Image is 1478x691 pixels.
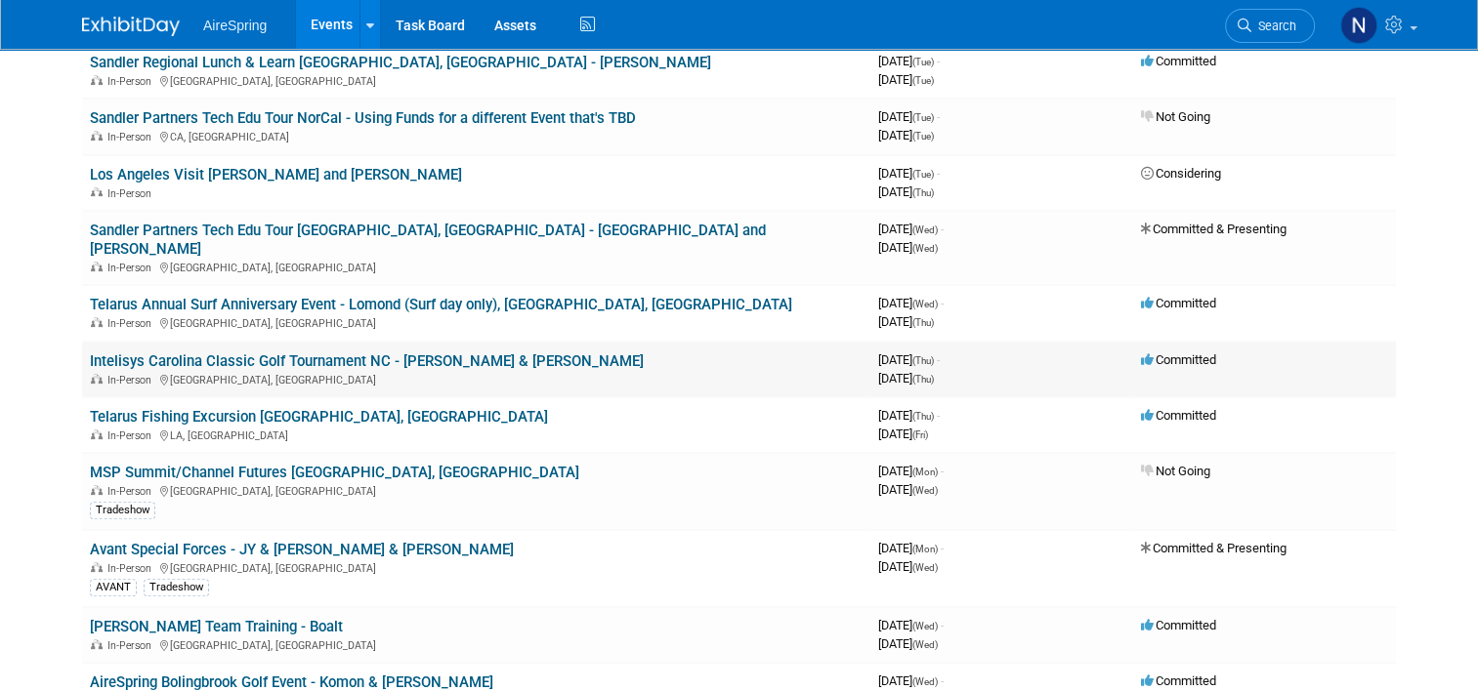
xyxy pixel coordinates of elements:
[878,296,944,310] span: [DATE]
[941,464,944,478] span: -
[1141,222,1287,236] span: Committed & Presenting
[912,169,934,180] span: (Tue)
[878,166,940,181] span: [DATE]
[90,541,514,558] a: Avant Special Forces - JY & [PERSON_NAME] & [PERSON_NAME]
[90,502,155,519] div: Tradeshow
[90,636,863,652] div: [GEOGRAPHIC_DATA], [GEOGRAPHIC_DATA]
[912,562,938,573] span: (Wed)
[91,562,103,572] img: In-Person Event
[107,75,157,88] span: In-Person
[90,408,548,426] a: Telarus Fishing Excursion [GEOGRAPHIC_DATA], [GEOGRAPHIC_DATA]
[90,618,343,635] a: [PERSON_NAME] Team Training - Boalt
[912,639,938,650] span: (Wed)
[90,54,711,71] a: Sandler Regional Lunch & Learn [GEOGRAPHIC_DATA], [GEOGRAPHIC_DATA] - [PERSON_NAME]
[878,109,940,124] span: [DATE]
[107,485,157,498] span: In-Person
[878,427,928,441] span: [DATE]
[912,299,938,309] span: (Wed)
[912,57,934,67] span: (Tue)
[107,374,157,386] span: In-Person
[912,621,938,631] span: (Wed)
[91,485,103,495] img: In-Person Event
[937,109,940,124] span: -
[878,464,944,478] span: [DATE]
[90,579,137,596] div: AVANT
[107,317,157,330] span: In-Person
[144,579,209,596] div: Tradeshow
[1141,109,1210,124] span: Not Going
[878,371,934,386] span: [DATE]
[878,352,940,367] span: [DATE]
[90,314,863,330] div: [GEOGRAPHIC_DATA], [GEOGRAPHIC_DATA]
[878,636,938,651] span: [DATE]
[1141,408,1216,423] span: Committed
[878,408,940,423] span: [DATE]
[912,131,934,142] span: (Tue)
[91,639,103,649] img: In-Person Event
[1340,7,1377,44] img: Natalie Pyron
[912,75,934,86] span: (Tue)
[912,317,934,328] span: (Thu)
[878,54,940,68] span: [DATE]
[91,317,103,327] img: In-Person Event
[878,184,934,199] span: [DATE]
[878,314,934,329] span: [DATE]
[1141,618,1216,632] span: Committed
[937,54,940,68] span: -
[91,429,103,439] img: In-Person Event
[912,411,934,422] span: (Thu)
[107,131,157,143] span: In-Person
[203,18,267,33] span: AireSpring
[878,240,938,255] span: [DATE]
[912,187,934,198] span: (Thu)
[107,262,157,274] span: In-Person
[107,429,157,442] span: In-Person
[1141,541,1287,555] span: Committed & Presenting
[937,166,940,181] span: -
[878,482,938,497] span: [DATE]
[1141,296,1216,310] span: Committed
[941,673,944,688] span: -
[941,296,944,310] span: -
[912,485,938,496] span: (Wed)
[90,352,644,370] a: Intelisys Carolina Classic Golf Tournament NC - [PERSON_NAME] & [PERSON_NAME]
[878,673,944,688] span: [DATE]
[90,482,863,498] div: [GEOGRAPHIC_DATA], [GEOGRAPHIC_DATA]
[912,676,938,687] span: (Wed)
[878,128,934,142] span: [DATE]
[90,296,792,313] a: Telarus Annual Surf Anniversary Event - Lomond (Surf day only), [GEOGRAPHIC_DATA], [GEOGRAPHIC_DATA]
[941,618,944,632] span: -
[91,131,103,141] img: In-Person Event
[912,374,934,385] span: (Thu)
[91,187,103,197] img: In-Person Event
[878,618,944,632] span: [DATE]
[941,541,944,555] span: -
[90,673,493,691] a: AireSpring Bolingbrook Golf Event - Komon & [PERSON_NAME]
[912,355,934,366] span: (Thu)
[90,109,636,127] a: Sandler Partners Tech Edu Tour NorCal - Using Funds for a different Event that's TBD
[941,222,944,236] span: -
[90,222,766,258] a: Sandler Partners Tech Edu Tour [GEOGRAPHIC_DATA], [GEOGRAPHIC_DATA] - [GEOGRAPHIC_DATA] and [PERS...
[912,467,938,477] span: (Mon)
[878,559,938,574] span: [DATE]
[912,544,938,554] span: (Mon)
[107,562,157,575] span: In-Person
[90,464,579,481] a: MSP Summit/Channel Futures [GEOGRAPHIC_DATA], [GEOGRAPHIC_DATA]
[90,259,863,274] div: [GEOGRAPHIC_DATA], [GEOGRAPHIC_DATA]
[90,427,863,442] div: LA, [GEOGRAPHIC_DATA]
[1141,166,1221,181] span: Considering
[1141,352,1216,367] span: Committed
[107,187,157,200] span: In-Person
[1141,673,1216,688] span: Committed
[937,408,940,423] span: -
[878,72,934,87] span: [DATE]
[878,541,944,555] span: [DATE]
[90,559,863,575] div: [GEOGRAPHIC_DATA], [GEOGRAPHIC_DATA]
[912,429,928,440] span: (Fri)
[82,17,180,36] img: ExhibitDay
[1251,19,1296,33] span: Search
[912,243,938,254] span: (Wed)
[107,639,157,652] span: In-Person
[91,374,103,384] img: In-Person Event
[91,75,103,85] img: In-Person Event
